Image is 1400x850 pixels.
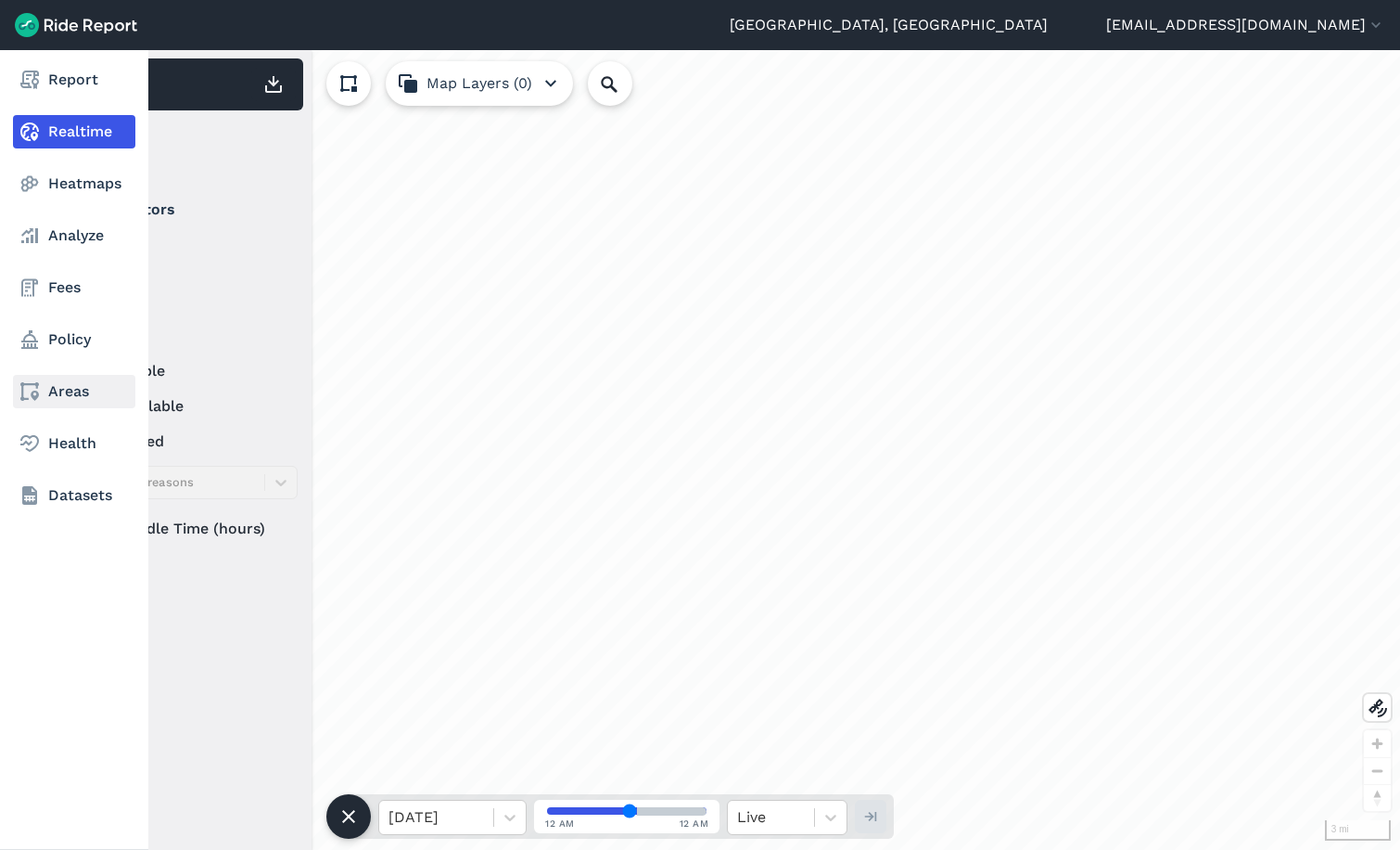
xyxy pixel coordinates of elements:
[75,360,298,382] label: available
[59,50,1400,850] div: loading
[1106,14,1385,36] button: [EMAIL_ADDRESS][DOMAIN_NAME]
[75,512,298,546] div: Idle Time (hours)
[13,479,135,512] a: Datasets
[13,219,135,252] a: Analyze
[75,308,295,360] summary: Status
[13,427,135,460] a: Health
[545,817,575,831] span: 12 AM
[13,271,135,304] a: Fees
[680,817,709,831] span: 12 AM
[386,61,573,106] button: Map Layers (0)
[75,184,295,236] summary: Operators
[75,431,298,453] label: reserved
[13,167,135,200] a: Heatmaps
[13,63,135,97] a: Report
[588,61,662,106] input: Search Location or Vehicles
[68,119,303,176] div: Filter
[13,323,135,356] a: Policy
[75,395,298,418] label: unavailable
[13,115,135,148] a: Realtime
[730,14,1048,36] a: [GEOGRAPHIC_DATA], [GEOGRAPHIC_DATA]
[13,375,135,408] a: Areas
[75,236,298,258] label: Lime
[15,13,137,37] img: Ride Report
[75,271,298,293] label: Spin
